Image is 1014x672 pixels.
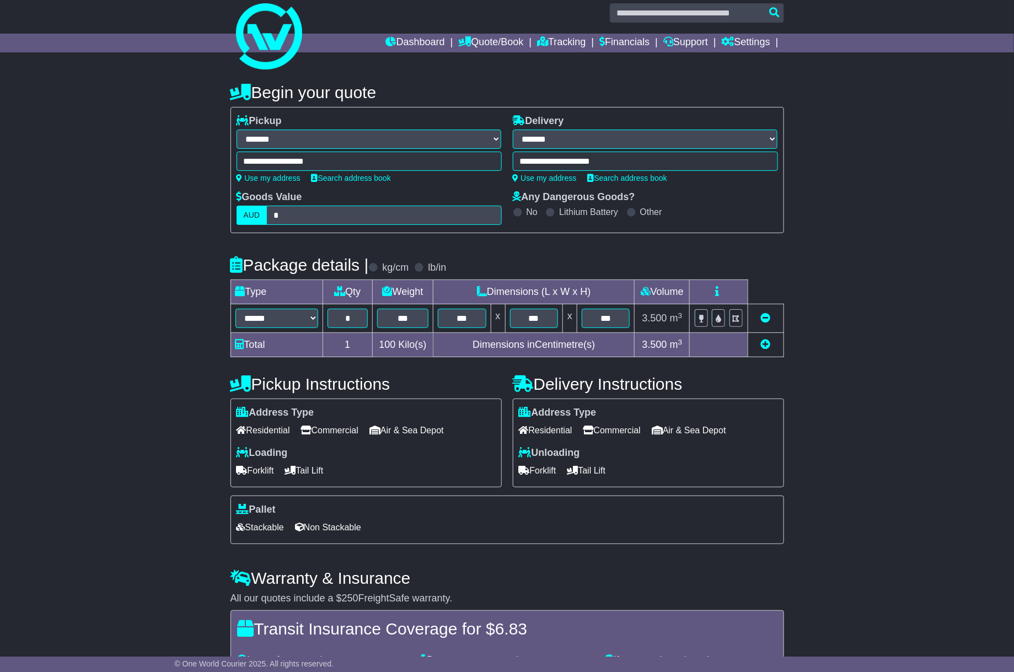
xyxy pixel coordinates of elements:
div: Damage to your package [415,654,599,666]
td: Type [230,280,323,304]
a: Financials [599,34,650,52]
span: m [670,339,683,350]
a: Settings [722,34,770,52]
span: Forklift [237,462,274,479]
a: Tracking [537,34,586,52]
h4: Delivery Instructions [513,375,784,393]
label: Goods Value [237,191,302,203]
td: Volume [635,280,690,304]
span: 250 [342,593,358,604]
label: Lithium Battery [559,207,618,217]
span: Stackable [237,519,284,536]
td: x [491,304,505,333]
a: Use my address [237,174,301,182]
span: 3.500 [642,339,667,350]
label: Address Type [519,407,597,419]
a: Dashboard [386,34,445,52]
span: Non Stackable [295,519,361,536]
h4: Pickup Instructions [230,375,502,393]
span: Forklift [519,462,556,479]
label: AUD [237,206,267,225]
td: 1 [323,333,373,357]
sup: 3 [678,311,683,320]
span: Air & Sea Depot [652,422,726,439]
span: 6.83 [495,620,527,638]
span: 3.500 [642,313,667,324]
a: Remove this item [761,313,771,324]
a: Quote/Book [458,34,523,52]
label: kg/cm [382,262,409,274]
a: Support [663,34,708,52]
h4: Package details | [230,256,369,274]
h4: Begin your quote [230,83,784,101]
span: m [670,313,683,324]
label: Unloading [519,447,580,459]
div: Loss of your package [232,654,416,666]
label: Address Type [237,407,314,419]
span: 100 [379,339,396,350]
span: Air & Sea Depot [369,422,444,439]
label: Loading [237,447,288,459]
sup: 3 [678,338,683,346]
span: Residential [519,422,572,439]
span: Commercial [583,422,641,439]
h4: Transit Insurance Coverage for $ [238,620,777,638]
label: Pallet [237,504,276,516]
td: x [562,304,577,333]
h4: Warranty & Insurance [230,569,784,587]
td: Dimensions (L x W x H) [433,280,635,304]
a: Add new item [761,339,771,350]
label: Delivery [513,115,564,127]
span: Tail Lift [567,462,606,479]
label: lb/in [428,262,446,274]
a: Search address book [312,174,391,182]
div: If your package is stolen [599,654,782,666]
td: Total [230,333,323,357]
span: © One World Courier 2025. All rights reserved. [175,659,334,668]
a: Use my address [513,174,577,182]
td: Dimensions in Centimetre(s) [433,333,635,357]
label: Other [640,207,662,217]
span: Tail Lift [285,462,324,479]
span: Residential [237,422,290,439]
label: No [527,207,538,217]
label: Any Dangerous Goods? [513,191,635,203]
a: Search address book [588,174,667,182]
td: Kilo(s) [373,333,433,357]
label: Pickup [237,115,282,127]
td: Qty [323,280,373,304]
span: Commercial [301,422,358,439]
td: Weight [373,280,433,304]
div: All our quotes include a $ FreightSafe warranty. [230,593,784,605]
